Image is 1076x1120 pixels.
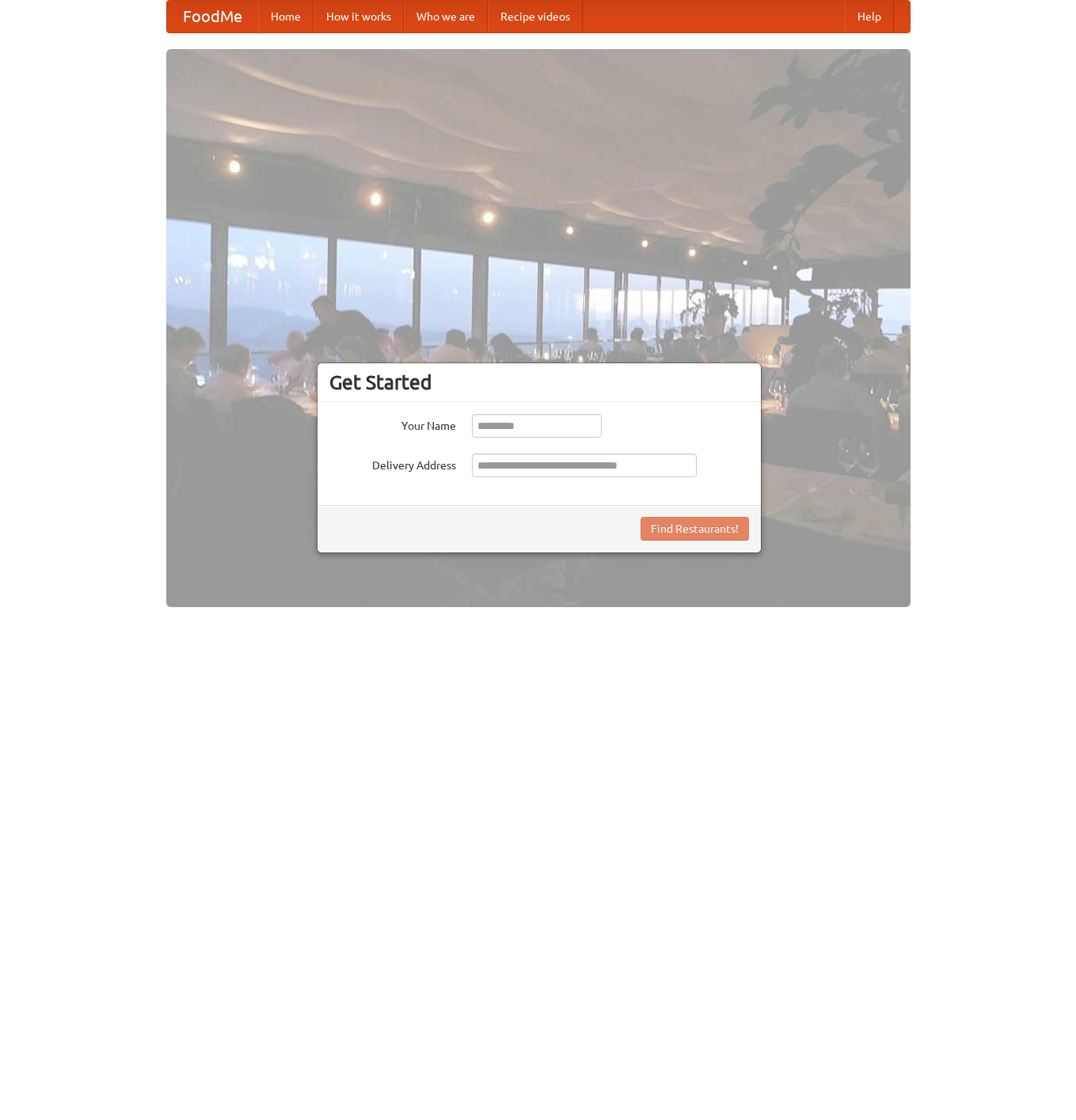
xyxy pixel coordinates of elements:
[167,1,258,32] a: FoodMe
[845,1,894,32] a: Help
[404,1,488,32] a: Who we are
[329,370,749,394] h3: Get Started
[329,414,456,434] label: Your Name
[258,1,314,32] a: Home
[314,1,404,32] a: How it works
[488,1,583,32] a: Recipe videos
[641,517,749,541] button: Find Restaurants!
[329,454,456,473] label: Delivery Address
